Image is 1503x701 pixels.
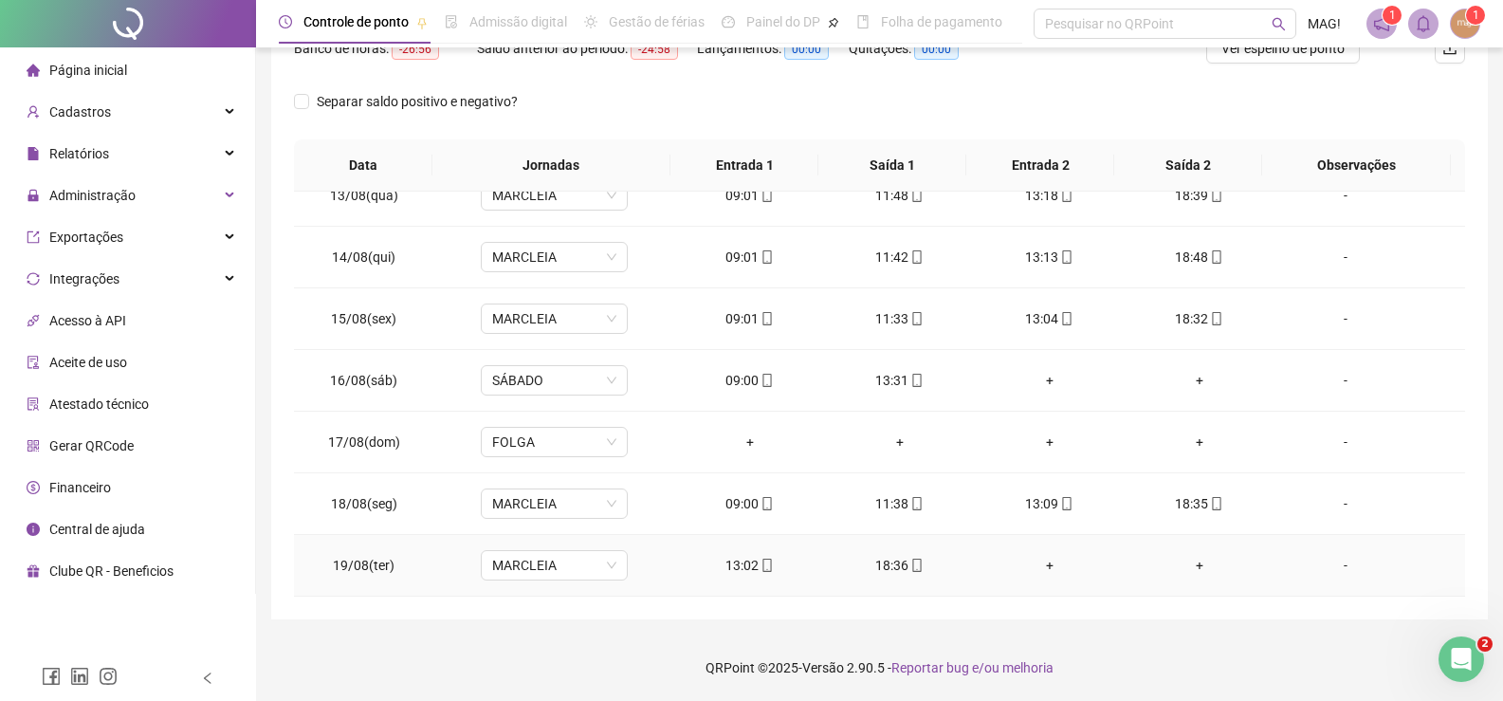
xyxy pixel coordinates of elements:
[690,308,810,329] div: 09:01
[1439,636,1484,682] iframe: Intercom live chat
[134,9,249,41] h1: Mensagens
[477,38,697,60] div: Saldo anterior ao período:
[990,370,1109,391] div: +
[49,438,134,453] span: Gerar QRCode
[97,434,172,454] div: • Há 52sem
[840,308,960,329] div: 11:33
[1208,250,1223,264] span: mobile
[1451,9,1479,38] img: 32262
[67,206,177,226] div: [PERSON_NAME]
[49,188,136,203] span: Administração
[333,558,394,573] span: 19/08(ter)
[67,85,135,105] div: Financeiro
[840,493,960,514] div: 11:38
[1262,139,1451,192] th: Observações
[1442,41,1457,56] span: upload
[328,434,400,450] span: 17/08(dom)
[1208,189,1223,202] span: mobile
[108,294,183,314] div: • Há 26sem
[49,63,127,78] span: Página inicial
[690,493,810,514] div: 09:00
[1140,185,1259,206] div: 18:39
[1415,15,1432,32] span: bell
[492,366,616,395] span: SÁBADO
[759,374,774,387] span: mobile
[49,271,119,286] span: Integrações
[27,189,40,202] span: lock
[908,189,924,202] span: mobile
[27,105,40,119] span: user-add
[990,247,1109,267] div: 13:13
[1272,17,1286,31] span: search
[492,243,616,271] span: MARCLEIA
[27,397,40,411] span: solution
[309,91,525,112] span: Separar saldo positivo e negativo?
[1206,33,1360,64] button: Ver espelho de ponto
[1290,493,1402,514] div: -
[303,526,379,602] button: Tarefas
[1058,189,1073,202] span: mobile
[908,559,924,572] span: mobile
[99,667,118,686] span: instagram
[49,313,126,328] span: Acesso à API
[27,481,40,494] span: dollar
[1290,370,1402,391] div: -
[690,432,810,452] div: +
[27,64,40,77] span: home
[20,574,55,587] span: Início
[167,574,213,587] span: Tickets
[1290,247,1402,267] div: -
[303,14,409,29] span: Controle de ponto
[1308,13,1341,34] span: MAG!
[67,294,104,314] div: Lauro
[49,146,109,161] span: Relatórios
[690,185,810,206] div: 09:01
[331,496,397,511] span: 18/08(seg)
[62,469,318,507] button: Envie-nos uma mensagem
[609,14,705,29] span: Gestão de férias
[27,272,40,286] span: sync
[492,181,616,210] span: MARCLEIA
[181,206,256,226] div: • Há 24sem
[1221,38,1345,59] span: Ver espelho de ponto
[990,308,1109,329] div: 13:04
[63,505,116,525] div: QRPoint
[840,185,960,206] div: 11:48
[1290,555,1402,576] div: -
[76,526,152,602] button: Mensagens
[492,428,616,456] span: FOLGA
[79,574,163,587] span: Mensagens
[1208,312,1223,325] span: mobile
[416,17,428,28] span: pushpin
[49,522,145,537] span: Central de ajuda
[1277,155,1436,175] span: Observações
[1383,6,1402,25] sup: 1
[828,17,839,28] span: pushpin
[1473,9,1479,22] span: 1
[840,432,960,452] div: +
[22,415,60,453] img: Profile image for Ana
[914,39,959,60] span: 00:00
[1373,15,1390,32] span: notification
[881,14,1002,29] span: Folha de pagamento
[1477,636,1493,652] span: 2
[849,38,995,60] div: Quitações:
[670,139,818,192] th: Entrada 1
[990,555,1109,576] div: +
[990,185,1109,206] div: 13:18
[67,416,156,432] span: Já sou cliente
[1290,185,1402,206] div: -
[22,206,60,244] img: Profile image for Rodolfo
[584,15,597,28] span: sun
[1140,247,1259,267] div: 18:48
[318,574,365,587] span: Tarefas
[1290,432,1402,452] div: -
[201,672,214,685] span: left
[722,15,735,28] span: dashboard
[331,311,396,326] span: 15/08(sex)
[27,488,50,510] img: Financeiro avatar
[1140,370,1259,391] div: +
[35,503,58,526] img: Maria avatar
[181,364,256,384] div: • Há 52sem
[119,505,194,525] div: • Há 52sem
